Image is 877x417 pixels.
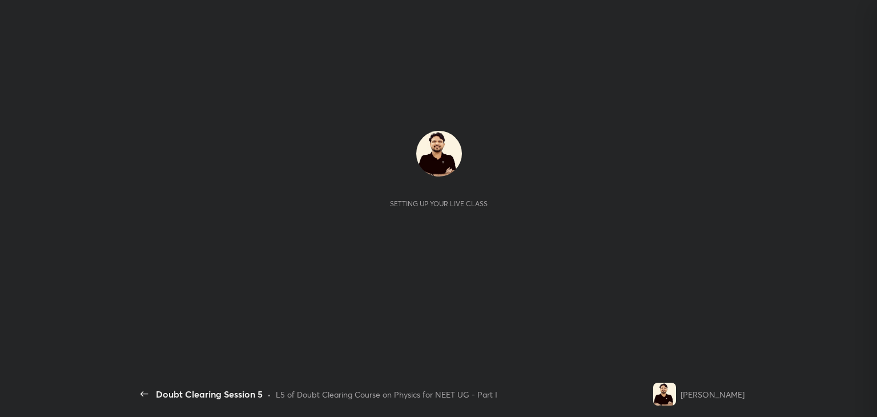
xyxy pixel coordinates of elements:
[156,387,263,401] div: Doubt Clearing Session 5
[681,388,745,400] div: [PERSON_NAME]
[390,199,488,208] div: Setting up your live class
[267,388,271,400] div: •
[653,383,676,406] img: 09770f7dbfa9441c9c3e57e13e3293d5.jpg
[416,131,462,177] img: 09770f7dbfa9441c9c3e57e13e3293d5.jpg
[276,388,497,400] div: L5 of Doubt Clearing Course on Physics for NEET UG - Part I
